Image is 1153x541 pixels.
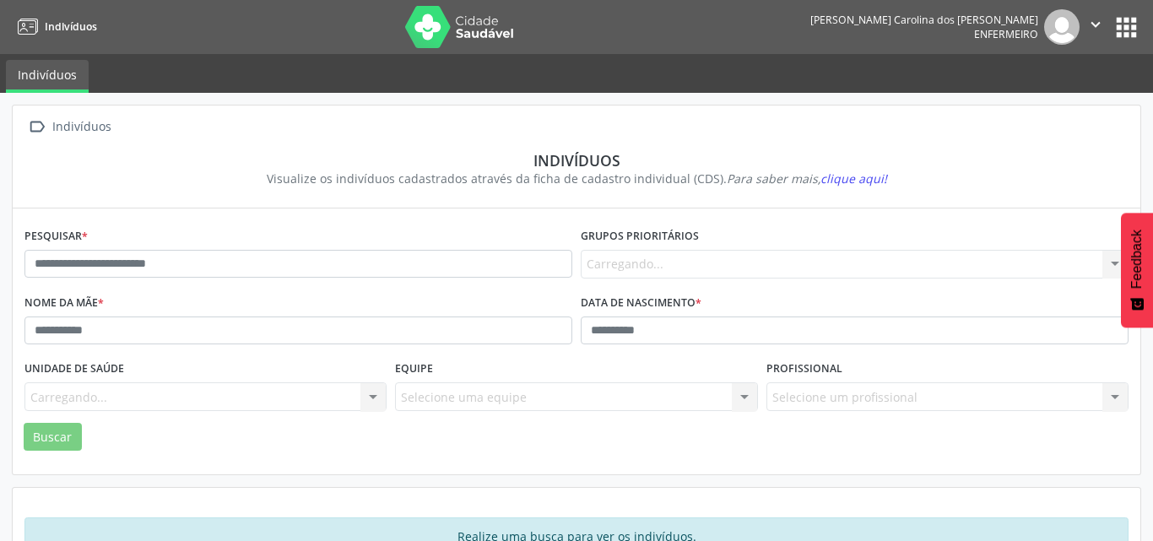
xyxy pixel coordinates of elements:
label: Pesquisar [24,224,88,250]
button: apps [1112,13,1141,42]
div: Visualize os indivíduos cadastrados através da ficha de cadastro individual (CDS). [36,170,1117,187]
span: Enfermeiro [974,27,1038,41]
span: clique aqui! [820,170,887,187]
a: Indivíduos [6,60,89,93]
label: Profissional [766,356,842,382]
div: Indivíduos [36,151,1117,170]
button:  [1080,9,1112,45]
i: Para saber mais, [727,170,887,187]
button: Feedback - Mostrar pesquisa [1121,213,1153,327]
label: Unidade de saúde [24,356,124,382]
label: Grupos prioritários [581,224,699,250]
button: Buscar [24,423,82,452]
a: Indivíduos [12,13,97,41]
label: Data de nascimento [581,290,701,316]
label: Nome da mãe [24,290,104,316]
div: [PERSON_NAME] Carolina dos [PERSON_NAME] [810,13,1038,27]
i:  [24,115,49,139]
a:  Indivíduos [24,115,114,139]
div: Indivíduos [49,115,114,139]
label: Equipe [395,356,433,382]
i:  [1086,15,1105,34]
span: Indivíduos [45,19,97,34]
span: Feedback [1129,230,1145,289]
img: img [1044,9,1080,45]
